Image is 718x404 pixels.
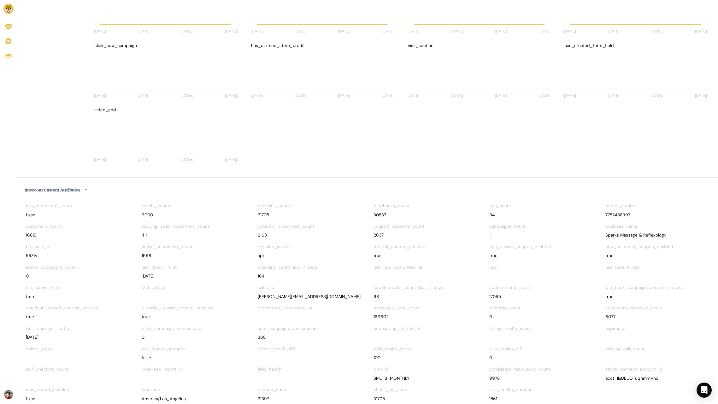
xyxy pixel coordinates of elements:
[374,355,477,361] div: 100
[489,325,531,332] label: chimp_health_score
[605,294,709,300] div: true
[26,396,130,402] div: false
[258,366,281,372] label: alvis_health
[26,346,52,352] label: chimp_stage
[605,325,627,332] label: expires_at
[138,93,150,98] tspan: [DATE]
[605,305,663,311] label: customers_opted_in_count
[489,387,533,393] label: alvis_health_duration
[374,223,424,230] label: coupon_redeems_count
[26,284,60,291] label: has_active_form
[374,314,477,320] div: 169602
[489,396,593,402] div: 1561
[258,253,362,259] div: api
[374,264,422,271] label: last_nps_completed_at
[489,253,593,259] div: true
[489,232,593,238] div: 1
[374,284,443,291] label: appointments_count_last_7_days
[294,29,306,34] tspan: [DATE]
[258,305,312,311] label: onboarding_completed_at
[651,93,663,98] tspan: [DATE]
[374,253,477,259] div: true
[605,375,709,382] div: acct_1IsDEUQTuqhmmVho
[489,375,593,382] div: 9978
[374,212,477,218] div: 30537
[605,346,644,352] label: missing_call_count
[564,29,576,34] tspan: [DATE]
[489,244,551,250] label: nps_reward_coupon_enabled
[451,29,463,34] tspan: [DATE]
[142,232,245,238] div: 411
[489,223,526,230] label: campaigns_count
[258,294,362,300] div: [PERSON_NAME][EMAIL_ADDRESS][DOMAIN_NAME]
[181,29,193,34] tspan: [DATE]
[374,346,411,352] label: alvis_health_score
[489,346,523,352] label: alvis_health_diff
[374,366,389,372] label: plan_id
[258,203,290,209] label: checkins_count
[251,93,263,98] tspan: [DATE]
[142,273,245,279] div: [DATE]
[142,396,245,402] div: America/Los_Angeles
[26,314,130,320] div: true
[25,185,710,195] h6: Intercom Custom Attributes
[489,355,593,361] div: 0
[495,29,507,34] tspan: [DATE]
[138,157,150,162] tspan: [DATE]
[695,29,707,34] tspan: [DATE]
[489,294,593,300] div: 17095
[451,93,463,98] tspan: [DATE]
[605,284,685,291] label: win_back_campaign_coupon_enabled
[489,284,532,291] label: appointments_count
[142,387,160,393] label: timezone
[94,157,106,162] tspan: [DATE]
[258,387,288,393] label: coupon_count
[605,244,673,250] label: new_customer_coupon_enabled
[4,390,13,399] img: Avatar
[564,93,576,98] tspan: [DATE]
[225,157,237,162] tspan: [DATE]
[142,253,245,259] div: 1698
[382,29,394,34] tspan: [DATE]
[563,41,710,50] div: has_created_form_field
[142,334,245,341] div: 0
[26,294,130,300] div: true
[651,29,663,34] tspan: [DATE]
[374,203,409,209] label: feedbacks_count
[26,244,50,250] label: business_id
[489,264,497,271] label: nps
[258,244,291,250] label: creation_source
[258,212,362,218] div: 31705
[608,29,620,34] tspan: [DATE]
[26,273,130,279] div: 0
[489,314,593,320] div: 0
[142,366,184,372] label: local_seo_report_url
[697,383,712,398] div: Open Intercom Messenger
[26,203,72,209] label: has_completed_setup
[94,93,106,98] tspan: [DATE]
[93,106,240,114] div: video_end
[225,93,237,98] tspan: [DATE]
[142,264,177,271] label: last_check_in_at
[142,325,201,332] label: blast_campaign_conversions
[605,366,662,372] label: stripe_connect_account_id
[26,223,62,230] label: customers_count
[142,203,172,209] label: credit_amount
[26,334,130,341] div: [DATE]
[26,253,130,259] div: 9RZ1Vj
[489,366,550,372] label: completed_feedbacks_count
[489,203,511,209] label: nps_score
[26,212,130,218] div: false
[142,346,186,352] label: has_feature_groupon
[258,264,317,271] label: checkins_count_last_7_days
[26,387,69,393] label: star_reward_enabled
[26,232,130,238] div: 16819
[374,396,477,402] div: 31705
[374,305,420,311] label: messages_sent_count
[181,93,193,98] tspan: [DATE]
[250,41,397,50] div: has_claimed_store_credit
[142,212,245,218] div: 6000
[374,375,477,382] div: SML_B_MONTHLY
[338,93,350,98] tspan: [DATE]
[258,346,295,352] label: chimp_health_diff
